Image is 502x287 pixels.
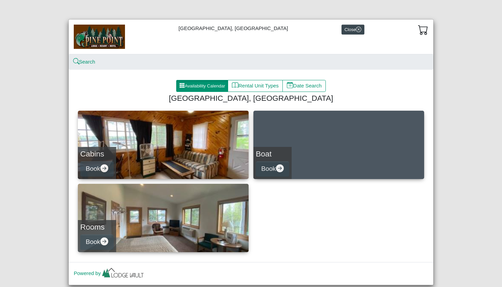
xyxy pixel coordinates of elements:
button: grid3x3 gap fillAvailability Calendar [176,80,228,92]
h4: Boat [256,149,289,159]
div: [GEOGRAPHIC_DATA], [GEOGRAPHIC_DATA] [69,19,433,54]
img: b144ff98-a7e1-49bd-98da-e9ae77355310.jpg [74,25,125,49]
svg: arrow right circle fill [276,164,284,172]
svg: x circle [356,27,361,32]
svg: book [232,82,238,88]
svg: arrow right circle fill [100,237,108,245]
a: Powered by [74,270,145,276]
svg: search [74,59,79,64]
button: Closex circle [341,25,364,35]
svg: cart [418,25,428,35]
svg: arrow right circle fill [100,164,108,172]
button: Bookarrow right circle fill [80,234,114,250]
button: Bookarrow right circle fill [256,161,289,177]
button: bookRental Unit Types [228,80,283,92]
h4: [GEOGRAPHIC_DATA], [GEOGRAPHIC_DATA] [81,94,421,103]
h4: Cabins [80,149,114,159]
h4: Rooms [80,222,114,232]
button: Bookarrow right circle fill [80,161,114,177]
svg: calendar date [287,82,293,88]
button: calendar dateDate Search [282,80,326,92]
img: lv-small.ca335149.png [101,266,145,281]
a: searchSearch [74,59,95,65]
svg: grid3x3 gap fill [179,83,185,88]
